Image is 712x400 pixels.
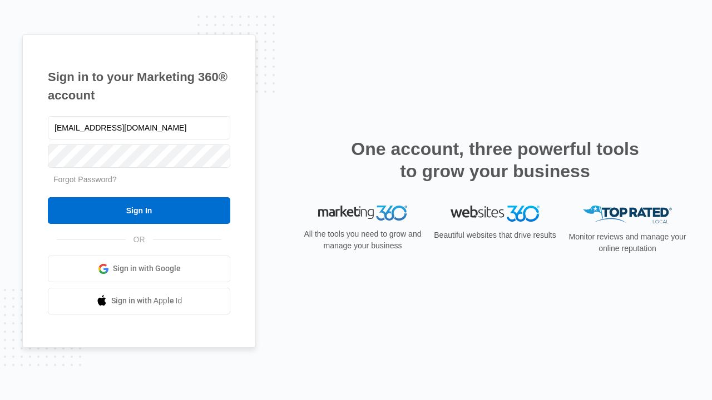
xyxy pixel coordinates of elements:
[111,295,182,307] span: Sign in with Apple Id
[53,175,117,184] a: Forgot Password?
[48,68,230,104] h1: Sign in to your Marketing 360® account
[113,263,181,274] span: Sign in with Google
[433,229,557,241] p: Beautiful websites that drive results
[348,138,642,182] h2: One account, three powerful tools to grow your business
[318,206,407,221] img: Marketing 360
[48,256,230,282] a: Sign in with Google
[48,116,230,139] input: Email
[48,197,230,224] input: Sign In
[300,228,425,252] p: All the tools you need to grow and manage your business
[451,206,540,222] img: Websites 360
[565,231,690,254] p: Monitor reviews and manage your online reputation
[126,234,153,246] span: OR
[48,288,230,314] a: Sign in with Apple Id
[583,206,672,224] img: Top Rated Local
